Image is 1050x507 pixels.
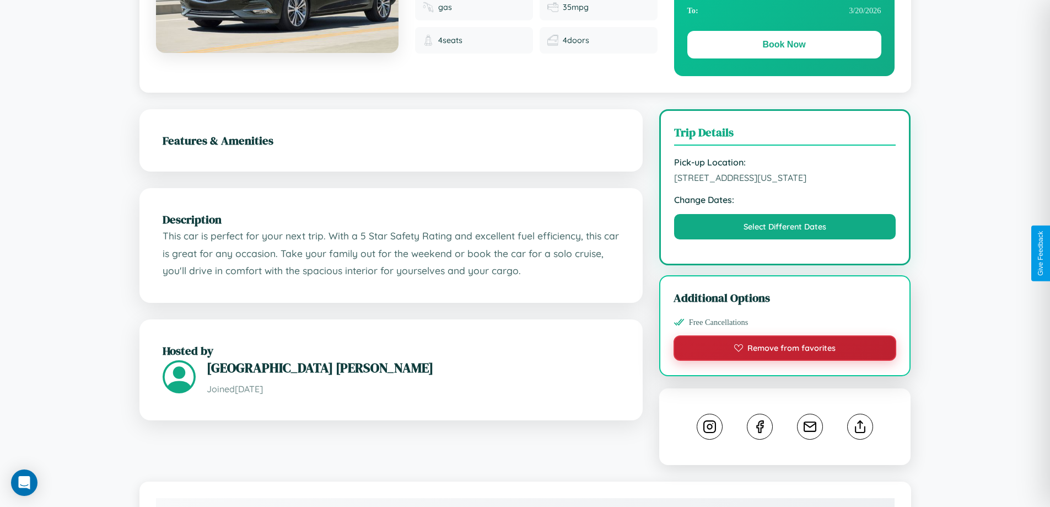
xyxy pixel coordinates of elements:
[674,290,897,306] h3: Additional Options
[674,335,897,361] button: Remove from favorites
[163,227,620,280] p: This car is perfect for your next trip. With a 5 Star Safety Rating and excellent fuel efficiency...
[438,2,452,12] span: gas
[674,194,896,205] strong: Change Dates:
[11,469,37,496] div: Open Intercom Messenger
[423,35,434,46] img: Seats
[163,211,620,227] h2: Description
[687,2,881,20] div: 3 / 20 / 2026
[563,2,589,12] span: 35 mpg
[674,172,896,183] span: [STREET_ADDRESS][US_STATE]
[674,157,896,168] strong: Pick-up Location:
[674,124,896,146] h3: Trip Details
[674,214,896,239] button: Select Different Dates
[438,35,462,45] span: 4 seats
[423,2,434,13] img: Fuel type
[547,2,558,13] img: Fuel efficiency
[687,6,698,15] strong: To:
[547,35,558,46] img: Doors
[687,31,881,58] button: Book Now
[163,343,620,359] h2: Hosted by
[563,35,589,45] span: 4 doors
[163,132,620,148] h2: Features & Amenities
[1037,231,1044,276] div: Give Feedback
[207,381,620,397] p: Joined [DATE]
[207,359,620,377] h3: [GEOGRAPHIC_DATA] [PERSON_NAME]
[689,318,749,327] span: Free Cancellations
